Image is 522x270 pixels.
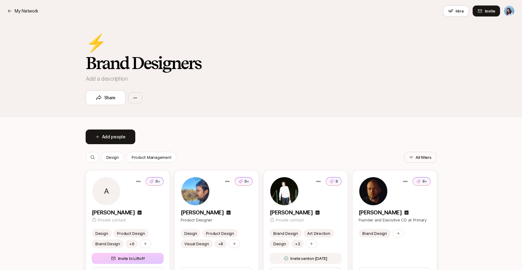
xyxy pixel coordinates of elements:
[270,208,313,217] p: [PERSON_NAME]
[104,188,109,195] p: A
[92,208,135,217] p: [PERSON_NAME]
[96,94,116,101] span: Share
[276,217,304,223] p: Private contact
[422,179,427,184] p: 8+
[146,177,164,186] button: 8+
[456,8,464,14] span: Hire
[504,5,515,16] button: Dan Tase
[359,177,387,205] img: 26d23996_e204_480d_826d_8aac4dc78fb2.jpg
[404,152,436,163] button: All filters
[129,241,134,247] p: +6
[106,154,119,160] p: Design
[86,90,126,105] button: Share
[295,241,300,247] p: +3
[485,8,495,14] span: Invite
[326,177,342,186] button: 8
[98,217,126,223] p: Private contact
[83,54,204,72] h2: Brand Designers
[117,230,145,236] p: Product Design
[155,179,160,184] p: 8+
[181,208,224,217] p: [PERSON_NAME]
[83,75,130,83] p: Add a description
[359,217,431,223] p: Founder and Executive CD at Primary
[443,5,469,16] button: Hire
[95,230,108,236] p: Design
[273,230,298,236] p: Brand Design
[132,154,171,160] p: Product Management
[184,241,209,247] p: Visual Design
[359,208,402,217] p: [PERSON_NAME]
[270,177,298,205] img: a084f4ea_e297_4904_9397_893f7d3bd817.jpg
[244,179,249,184] p: 8+
[307,230,330,236] p: Art Direction
[504,6,514,16] img: Dan Tase
[181,177,209,205] img: 6a30bde6_9a81_45da_a8b3_f75bcd065425.jpg
[273,241,286,247] p: Design
[218,241,223,247] p: +8
[92,253,164,264] button: Invite to Liftoff
[473,5,500,16] button: Invite
[336,179,338,184] p: 8
[15,7,38,15] p: My Network
[86,34,107,51] h2: ⚡
[181,217,253,223] p: Product Designer
[184,230,197,236] p: Design
[206,230,234,236] p: Product Design
[95,241,120,247] p: Brand Design
[86,130,135,144] button: Add people
[413,177,431,186] button: 8+
[270,253,342,264] button: Invite senton [DATE]
[235,177,253,186] button: 8+
[284,255,328,261] span: Invite sent on [DATE]
[362,230,387,236] p: Brand Design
